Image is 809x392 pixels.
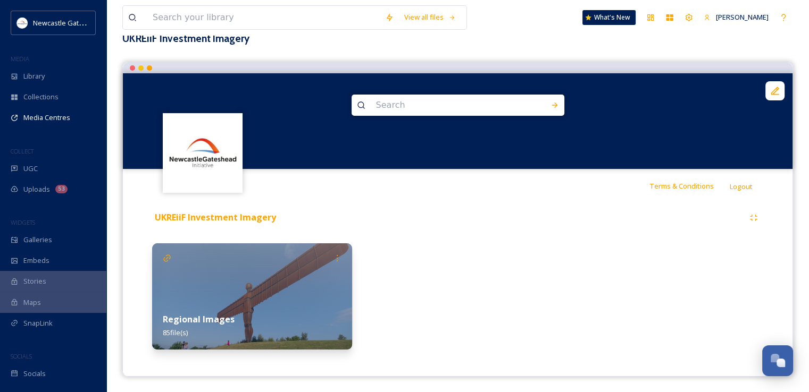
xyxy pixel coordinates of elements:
[152,243,352,350] img: e733372f-359b-41bc-9c9f-8756703df4e2.jpg
[649,180,730,192] a: Terms & Conditions
[147,6,380,29] input: Search your library
[11,352,32,360] span: SOCIALS
[11,147,34,155] span: COLLECT
[11,218,35,226] span: WIDGETS
[155,211,276,223] strong: UKREiiF Investment Imagery
[23,255,49,266] span: Embeds
[399,7,461,28] a: View all files
[698,7,774,28] a: [PERSON_NAME]
[23,369,46,379] span: Socials
[163,313,235,325] strong: Regional Images
[23,92,59,102] span: Collections
[23,184,50,194] span: Uploads
[730,182,753,191] span: Logout
[371,93,516,117] input: Search
[55,185,68,193] div: 53
[762,345,793,376] button: Open Chat
[164,114,241,191] img: DqD9wEUd_400x400.jpg
[23,318,53,328] span: SnapLink
[649,181,714,191] span: Terms & Conditions
[23,164,38,174] span: UGC
[33,18,131,28] span: Newcastle Gateshead Initiative
[582,10,636,25] a: What's New
[23,276,46,286] span: Stories
[23,71,45,81] span: Library
[122,31,793,46] h3: UKREiiF Investment Imagery
[163,328,188,337] span: 85 file(s)
[716,12,769,22] span: [PERSON_NAME]
[17,18,28,28] img: DqD9wEUd_400x400.jpg
[23,113,70,123] span: Media Centres
[23,235,52,245] span: Galleries
[11,55,29,63] span: MEDIA
[23,297,41,308] span: Maps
